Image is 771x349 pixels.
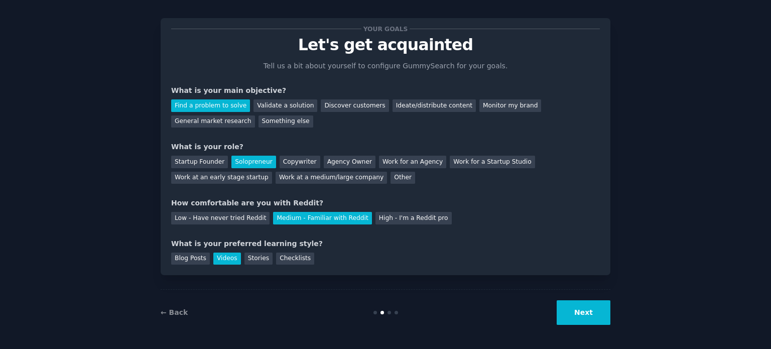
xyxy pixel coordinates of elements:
[273,212,371,224] div: Medium - Familiar with Reddit
[244,253,273,265] div: Stories
[557,300,610,325] button: Next
[161,308,188,316] a: ← Back
[259,115,313,128] div: Something else
[393,99,476,112] div: Ideate/distribute content
[171,142,600,152] div: What is your role?
[213,253,241,265] div: Videos
[361,24,410,34] span: Your goals
[171,156,228,168] div: Startup Founder
[171,99,250,112] div: Find a problem to solve
[379,156,446,168] div: Work for an Agency
[280,156,320,168] div: Copywriter
[276,253,314,265] div: Checklists
[324,156,375,168] div: Agency Owner
[171,85,600,96] div: What is your main objective?
[253,99,317,112] div: Validate a solution
[375,212,452,224] div: High - I'm a Reddit pro
[276,172,387,184] div: Work at a medium/large company
[171,239,600,249] div: What is your preferred learning style?
[391,172,415,184] div: Other
[171,198,600,208] div: How comfortable are you with Reddit?
[171,36,600,54] p: Let's get acquainted
[171,212,270,224] div: Low - Have never tried Reddit
[321,99,389,112] div: Discover customers
[450,156,535,168] div: Work for a Startup Studio
[171,253,210,265] div: Blog Posts
[479,99,541,112] div: Monitor my brand
[171,172,272,184] div: Work at an early stage startup
[259,61,512,71] p: Tell us a bit about yourself to configure GummySearch for your goals.
[231,156,276,168] div: Solopreneur
[171,115,255,128] div: General market research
